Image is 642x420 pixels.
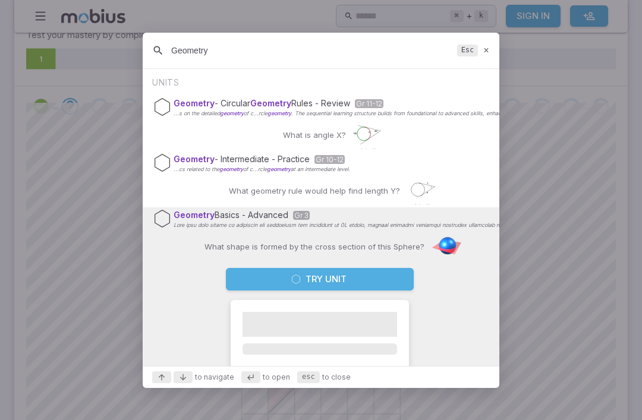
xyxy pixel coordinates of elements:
[220,110,244,116] span: geometry
[267,110,291,116] span: geometry
[174,153,350,165] p: - Intermediate - Practice
[229,185,400,197] p: What geometry rule would help find length Y?
[143,70,499,93] div: UNITS
[174,166,350,172] p: at an intermediate level.
[297,371,320,383] kbd: esc
[314,155,345,164] span: Gr 10-12
[174,210,215,220] span: Geometry
[250,98,291,108] span: Geometry
[263,372,290,383] span: to open
[226,268,414,290] button: Try Unit
[457,45,477,56] kbd: Esc
[204,241,424,252] p: What shape is formed by the cross section of this Sphere?
[267,166,291,172] span: geometry
[283,129,346,141] p: What is angle X?
[195,372,234,383] span: to navigate
[219,166,243,172] span: geometry
[143,70,499,366] div: Suggestions
[174,110,244,116] span: ...s on the detailed
[427,191,429,194] text: P
[174,166,243,172] span: ...cs related to the
[369,131,370,134] text: X
[244,110,291,116] span: of c...rcle
[427,182,429,185] text: Y
[293,211,310,220] span: Gr 3
[174,98,215,108] span: Geometry
[215,98,291,108] span: - Circular
[353,132,357,135] text: 195
[355,99,383,108] span: Gr 11-12
[322,372,351,383] span: to close
[174,154,215,164] span: Geometry
[243,166,291,172] span: of c...rcle
[374,130,377,132] text: 45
